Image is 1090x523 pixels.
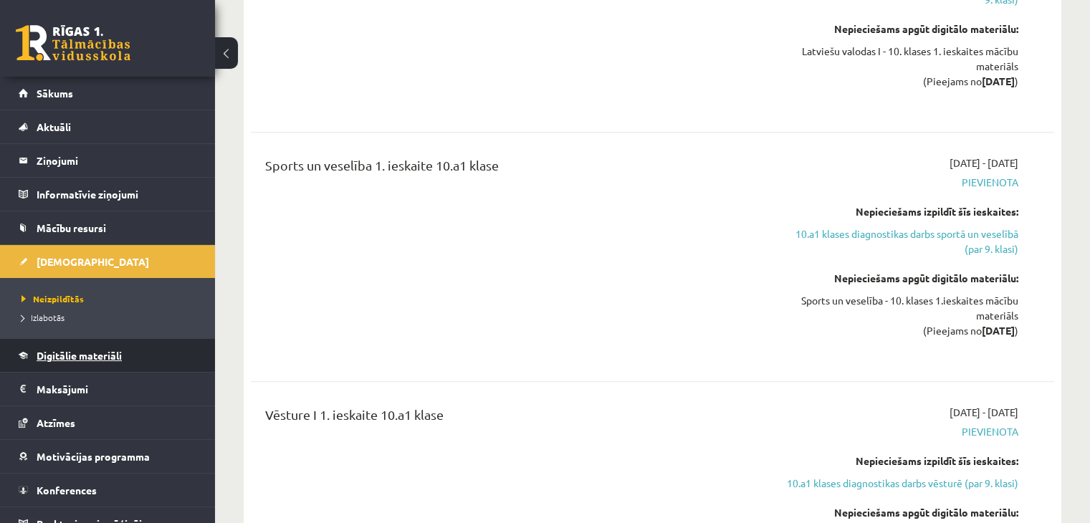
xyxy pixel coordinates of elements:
[782,44,1018,89] div: Latviešu valodas I - 10. klases 1. ieskaites mācību materiāls (Pieejams no )
[37,373,197,406] legend: Maksājumi
[982,75,1015,87] strong: [DATE]
[19,406,197,439] a: Atzīmes
[19,211,197,244] a: Mācību resursi
[782,454,1018,469] div: Nepieciešams izpildīt šīs ieskaites:
[37,144,197,177] legend: Ziņojumi
[782,175,1018,190] span: Pievienota
[782,505,1018,520] div: Nepieciešams apgūt digitālo materiālu:
[782,21,1018,37] div: Nepieciešams apgūt digitālo materiālu:
[37,255,149,268] span: [DEMOGRAPHIC_DATA]
[950,155,1018,171] span: [DATE] - [DATE]
[265,155,760,182] div: Sports un veselība 1. ieskaite 10.a1 klase
[37,484,97,496] span: Konferences
[950,405,1018,420] span: [DATE] - [DATE]
[37,416,75,429] span: Atzīmes
[21,292,201,305] a: Neizpildītās
[782,204,1018,219] div: Nepieciešams izpildīt šīs ieskaites:
[21,293,84,304] span: Neizpildītās
[265,405,760,431] div: Vēsture I 1. ieskaite 10.a1 klase
[19,245,197,278] a: [DEMOGRAPHIC_DATA]
[19,474,197,507] a: Konferences
[21,311,201,324] a: Izlabotās
[19,77,197,110] a: Sākums
[19,178,197,211] a: Informatīvie ziņojumi
[37,120,71,133] span: Aktuāli
[782,271,1018,286] div: Nepieciešams apgūt digitālo materiālu:
[37,87,73,100] span: Sākums
[37,450,150,463] span: Motivācijas programma
[982,324,1015,337] strong: [DATE]
[782,424,1018,439] span: Pievienota
[782,476,1018,491] a: 10.a1 klases diagnostikas darbs vēsturē (par 9. klasi)
[19,440,197,473] a: Motivācijas programma
[19,144,197,177] a: Ziņojumi
[19,110,197,143] a: Aktuāli
[782,226,1018,256] a: 10.a1 klases diagnostikas darbs sportā un veselībā (par 9. klasi)
[37,221,106,234] span: Mācību resursi
[782,293,1018,338] div: Sports un veselība - 10. klases 1.ieskaites mācību materiāls (Pieejams no )
[19,373,197,406] a: Maksājumi
[37,349,122,362] span: Digitālie materiāli
[37,178,197,211] legend: Informatīvie ziņojumi
[16,25,130,61] a: Rīgas 1. Tālmācības vidusskola
[21,312,64,323] span: Izlabotās
[19,339,197,372] a: Digitālie materiāli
